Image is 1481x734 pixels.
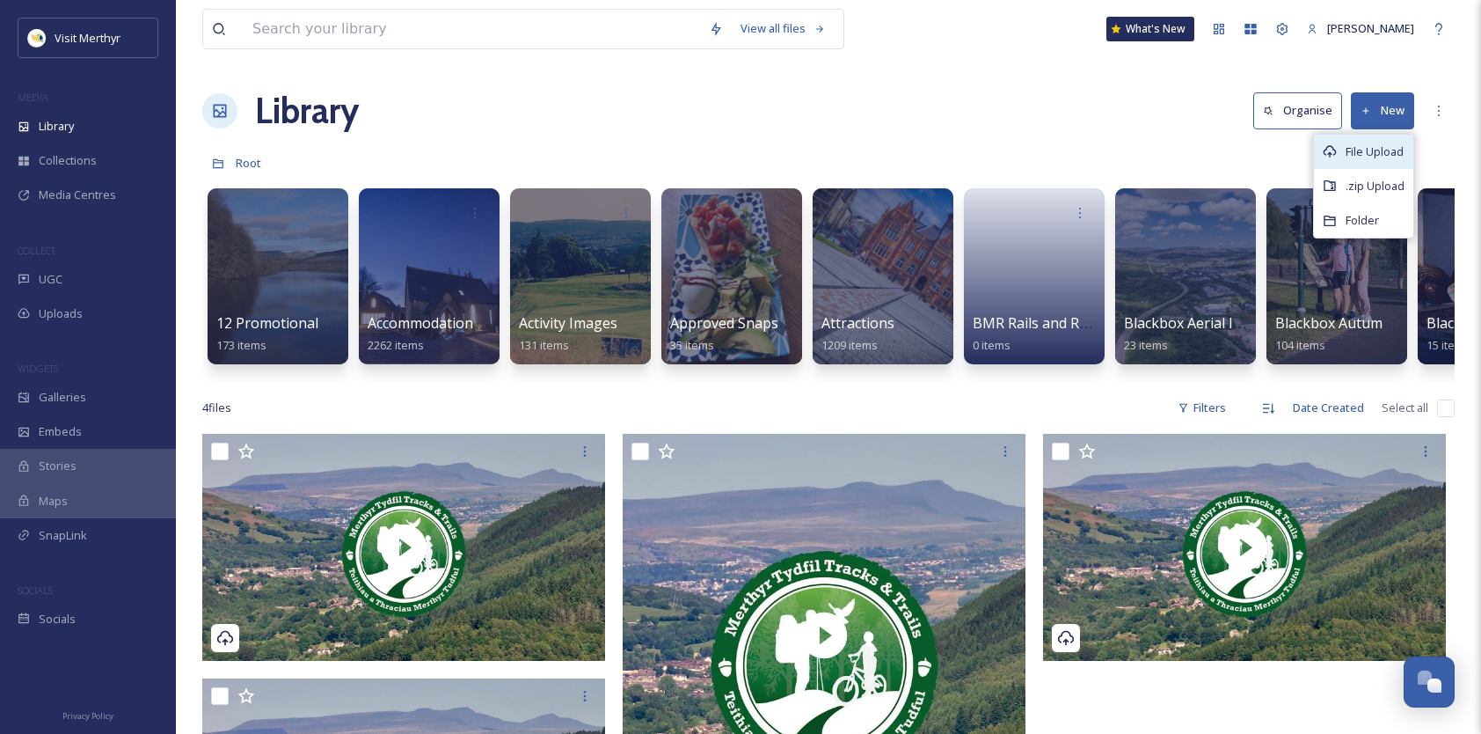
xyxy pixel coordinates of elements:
span: Activity Images [519,313,617,333]
img: thumbnail [1043,434,1446,661]
a: Library [255,84,359,137]
a: Root [236,152,261,173]
span: 104 items [1275,337,1325,353]
span: COLLECT [18,244,55,257]
span: .zip Upload [1346,178,1404,195]
a: Privacy Policy [62,704,113,725]
a: 12 Promotional Videos173 items [216,315,366,353]
span: 2262 items [368,337,424,353]
span: MEDIA [18,91,48,104]
span: Privacy Policy [62,710,113,722]
button: Open Chat [1404,657,1455,708]
a: Activity Images131 items [519,315,617,353]
div: Filters [1169,391,1235,425]
span: Attractions [821,313,894,333]
a: Accommodation2262 items [368,315,473,353]
span: File Upload [1346,143,1404,160]
span: Library [39,118,74,135]
a: Approved Snapsea Images35 items [670,315,846,353]
span: 131 items [519,337,569,353]
span: Media Centres [39,187,116,203]
img: thumbnail [202,434,605,661]
a: Organise [1253,92,1351,128]
span: SnapLink [39,527,87,544]
span: WIDGETS [18,362,58,375]
span: SOCIALS [18,584,53,597]
button: New [1351,92,1414,128]
span: Root [236,155,261,171]
span: Uploads [39,305,83,322]
span: UGC [39,271,62,288]
span: Maps [39,493,68,510]
img: download.jpeg [28,29,46,47]
span: Folder [1346,212,1379,229]
a: [PERSON_NAME] [1298,11,1423,46]
span: Accommodation [368,313,473,333]
span: BMR Rails and Rambles HAYWALKING [973,313,1222,333]
span: 4 file s [202,400,231,416]
a: View all files [732,11,835,46]
span: 15 items [1426,337,1470,353]
a: Blackbox Aerial Images - All MLA Use internal only23 items [1124,315,1455,353]
span: Collections [39,152,97,169]
span: Select all [1382,400,1428,416]
span: Socials [39,611,76,628]
a: BMR Rails and Rambles HAYWALKING0 items [973,315,1222,353]
span: Embeds [39,423,82,440]
span: 1209 items [821,337,878,353]
input: Search your library [244,10,700,48]
span: 35 items [670,337,714,353]
span: Blackbox Aerial Images - All MLA Use internal only [1124,313,1455,333]
span: [PERSON_NAME] [1327,20,1414,36]
span: 12 Promotional Videos [216,313,366,333]
span: Stories [39,458,77,474]
div: Date Created [1284,391,1373,425]
button: Organise [1253,92,1342,128]
span: 23 items [1124,337,1168,353]
span: Approved Snapsea Images [670,313,846,333]
span: Galleries [39,389,86,406]
span: 0 items [973,337,1010,353]
a: Attractions1209 items [821,315,894,353]
span: 173 items [216,337,266,353]
span: Visit Merthyr [55,30,120,46]
a: What's New [1106,17,1194,41]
